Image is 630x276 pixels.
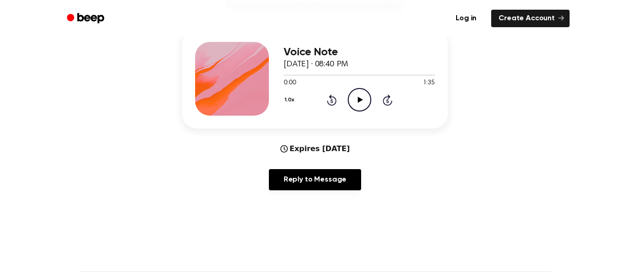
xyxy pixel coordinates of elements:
span: 1:35 [423,78,435,88]
h3: Voice Note [284,46,435,59]
span: 0:00 [284,78,296,88]
span: [DATE] · 08:40 PM [284,60,348,69]
a: Beep [60,10,113,28]
button: 1.0x [284,92,297,108]
a: Reply to Message [269,169,361,190]
a: Log in [446,8,486,29]
div: Expires [DATE] [280,143,350,154]
a: Create Account [491,10,570,27]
